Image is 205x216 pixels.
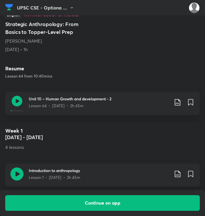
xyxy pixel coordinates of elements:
[29,167,168,173] h3: Introduction to anthropology
[5,195,200,211] button: Continue on app
[189,2,200,13] img: kuldeep Ahir
[5,164,200,187] a: Introduction to anthropologyLesson 1 • [DATE] • 2h 45m
[5,20,94,36] h5: Strategic Anthropology: From Basics to Topper-Level Prep
[5,38,94,44] div: Himabindu
[29,175,80,180] p: Lesson 1 • [DATE] • 2h 45m
[5,38,42,44] a: [PERSON_NAME]
[5,46,94,53] div: 6th Jul • 1h
[5,133,200,141] h5: [DATE] - [DATE]
[5,66,200,71] h4: Resume
[17,3,78,13] button: UPSC CSE - Optiona ...
[5,128,200,133] h4: Week 1
[5,2,13,12] img: Company Logo
[5,73,200,79] h5: Lesson 64 from 10:40mins
[5,144,200,151] p: 4 lessons
[29,103,84,109] p: Lesson 64 • [DATE] • 2h 45m
[5,92,200,115] a: Unit 10 – Human Growth and development - 2Lesson 64 • [DATE] • 2h 45m
[5,2,13,14] a: Company Logo
[29,96,168,102] h3: Unit 10 – Human Growth and development - 2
